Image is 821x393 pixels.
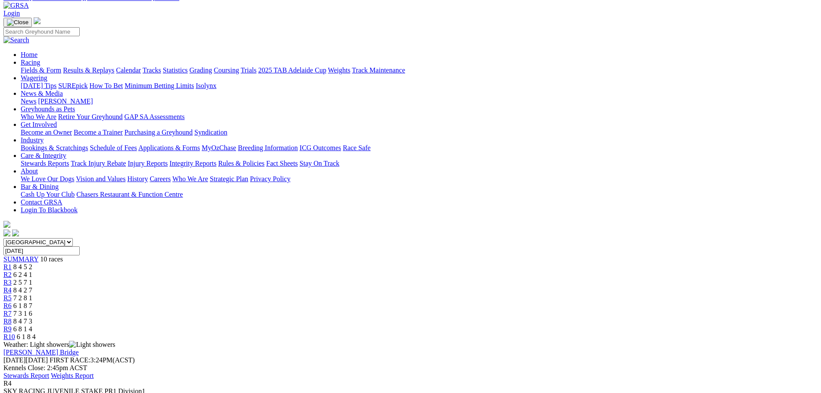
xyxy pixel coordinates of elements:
a: R9 [3,325,12,333]
a: R3 [3,279,12,286]
a: Race Safe [343,144,370,151]
a: Careers [150,175,171,182]
a: Fact Sheets [266,160,298,167]
a: Isolynx [196,82,216,89]
a: [PERSON_NAME] Bridge [3,349,79,356]
div: Wagering [21,82,818,90]
a: Racing [21,59,40,66]
a: Trials [240,66,256,74]
a: Syndication [194,129,227,136]
div: News & Media [21,97,818,105]
span: 6 1 8 4 [17,333,36,340]
a: Vision and Values [76,175,125,182]
a: Home [21,51,37,58]
a: Applications & Forms [138,144,200,151]
img: logo-grsa-white.png [3,221,10,228]
span: [DATE] [3,356,48,364]
a: Become an Owner [21,129,72,136]
a: R10 [3,333,15,340]
a: Track Maintenance [352,66,405,74]
span: 6 8 1 4 [13,325,32,333]
a: 2025 TAB Adelaide Cup [258,66,326,74]
span: FIRST RACE: [50,356,90,364]
a: Industry [21,136,44,144]
img: facebook.svg [3,230,10,236]
a: Chasers Restaurant & Function Centre [76,191,183,198]
a: Stewards Reports [21,160,69,167]
a: Injury Reports [128,160,168,167]
img: twitter.svg [12,230,19,236]
a: R8 [3,318,12,325]
span: 6 1 8 7 [13,302,32,309]
div: About [21,175,818,183]
a: Stewards Report [3,372,49,379]
a: GAP SA Assessments [125,113,185,120]
img: logo-grsa-white.png [34,17,41,24]
a: News [21,97,36,105]
a: Minimum Betting Limits [125,82,194,89]
img: GRSA [3,2,29,9]
span: 6 2 4 1 [13,271,32,278]
a: R6 [3,302,12,309]
a: Get Involved [21,121,57,128]
span: 3:24PM(ACST) [50,356,135,364]
a: Tracks [143,66,161,74]
a: Rules & Policies [218,160,265,167]
a: R1 [3,263,12,270]
a: Strategic Plan [210,175,248,182]
a: Login [3,9,20,17]
a: Login To Blackbook [21,206,78,214]
a: Results & Replays [63,66,114,74]
div: Greyhounds as Pets [21,113,818,121]
a: How To Bet [90,82,123,89]
span: 8 4 5 2 [13,263,32,270]
a: Care & Integrity [21,152,66,159]
a: [PERSON_NAME] [38,97,93,105]
a: Bar & Dining [21,183,59,190]
span: R4 [3,380,12,387]
a: Purchasing a Greyhound [125,129,193,136]
a: Bookings & Scratchings [21,144,88,151]
a: Who We Are [172,175,208,182]
a: Weights Report [51,372,94,379]
span: 7 2 8 1 [13,294,32,302]
button: Toggle navigation [3,18,32,27]
span: R4 [3,286,12,294]
a: R2 [3,271,12,278]
span: R5 [3,294,12,302]
a: Calendar [116,66,141,74]
input: Search [3,27,80,36]
a: R7 [3,310,12,317]
img: Light showers [69,341,115,349]
a: Stay On Track [300,160,339,167]
div: Industry [21,144,818,152]
span: 7 3 1 6 [13,310,32,317]
span: 8 4 7 3 [13,318,32,325]
input: Select date [3,246,80,255]
a: SUMMARY [3,255,38,263]
div: Kennels Close: 2:45pm ACST [3,364,818,372]
a: About [21,167,38,175]
a: SUREpick [58,82,87,89]
div: Care & Integrity [21,160,818,167]
a: Track Injury Rebate [71,160,126,167]
a: [DATE] Tips [21,82,56,89]
div: Bar & Dining [21,191,818,198]
a: MyOzChase [202,144,236,151]
a: News & Media [21,90,63,97]
a: ICG Outcomes [300,144,341,151]
a: Grading [190,66,212,74]
a: Privacy Policy [250,175,290,182]
a: Who We Are [21,113,56,120]
a: Contact GRSA [21,198,62,206]
a: Wagering [21,74,47,82]
a: Become a Trainer [74,129,123,136]
span: [DATE] [3,356,26,364]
